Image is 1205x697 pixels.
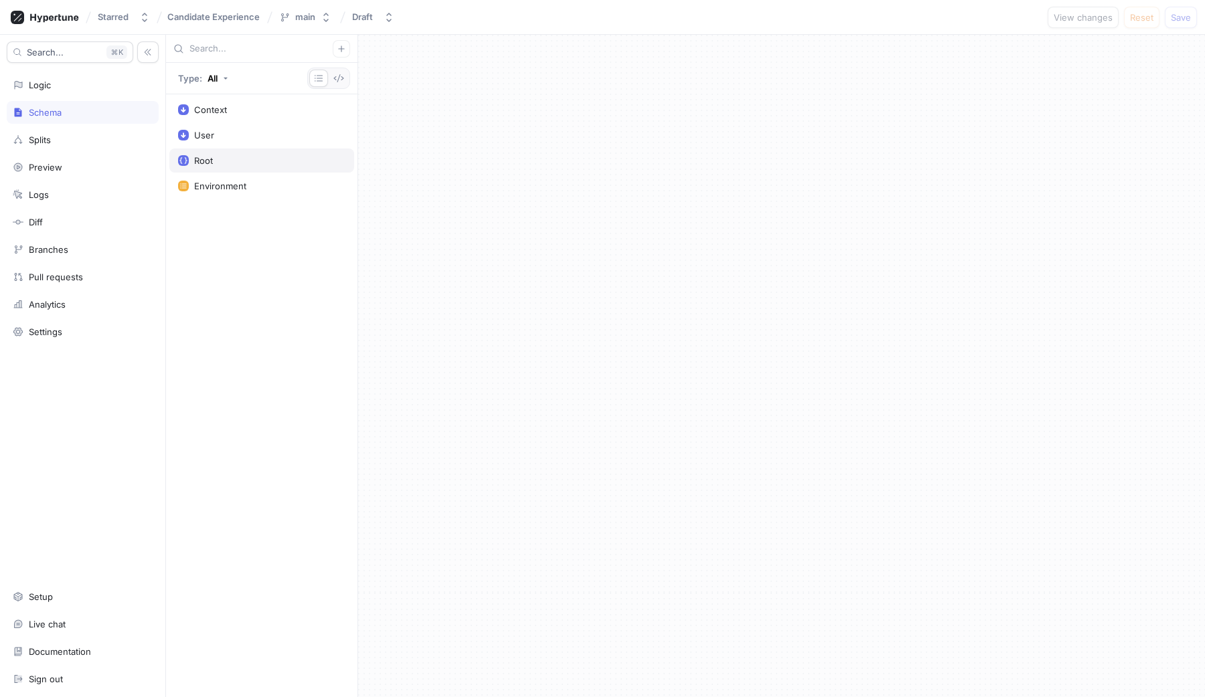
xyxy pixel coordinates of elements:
div: Logic [29,80,51,90]
button: Search...K [7,41,133,63]
a: Documentation [7,640,159,663]
div: Logs [29,189,49,200]
button: Reset [1124,7,1159,28]
div: Preview [29,162,62,173]
div: Setup [29,591,53,602]
button: Type: All [173,68,233,89]
span: View changes [1054,13,1113,21]
div: Analytics [29,299,66,310]
button: main [274,6,337,28]
span: Save [1171,13,1191,21]
div: Sign out [29,674,63,684]
div: Live chat [29,619,66,629]
div: K [106,45,127,59]
span: Reset [1130,13,1153,21]
div: Environment [194,181,246,191]
div: Diff [29,217,43,227]
div: Schema [29,107,62,118]
div: Starred [98,11,129,23]
p: Type: [178,74,202,83]
div: All [208,74,218,83]
input: Search... [189,42,333,56]
div: Documentation [29,646,91,657]
div: Draft [352,11,373,23]
span: Search... [27,48,64,56]
div: Branches [29,244,68,255]
div: Root [194,155,213,166]
div: Context [194,104,227,115]
button: Starred [92,6,155,28]
button: Draft [347,6,400,28]
div: main [295,11,315,23]
button: Save [1165,7,1197,28]
div: Splits [29,134,51,145]
div: User [194,130,214,140]
div: Pull requests [29,272,83,282]
span: Candidate Experience [167,12,260,21]
button: View changes [1048,7,1119,28]
div: Settings [29,326,62,337]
